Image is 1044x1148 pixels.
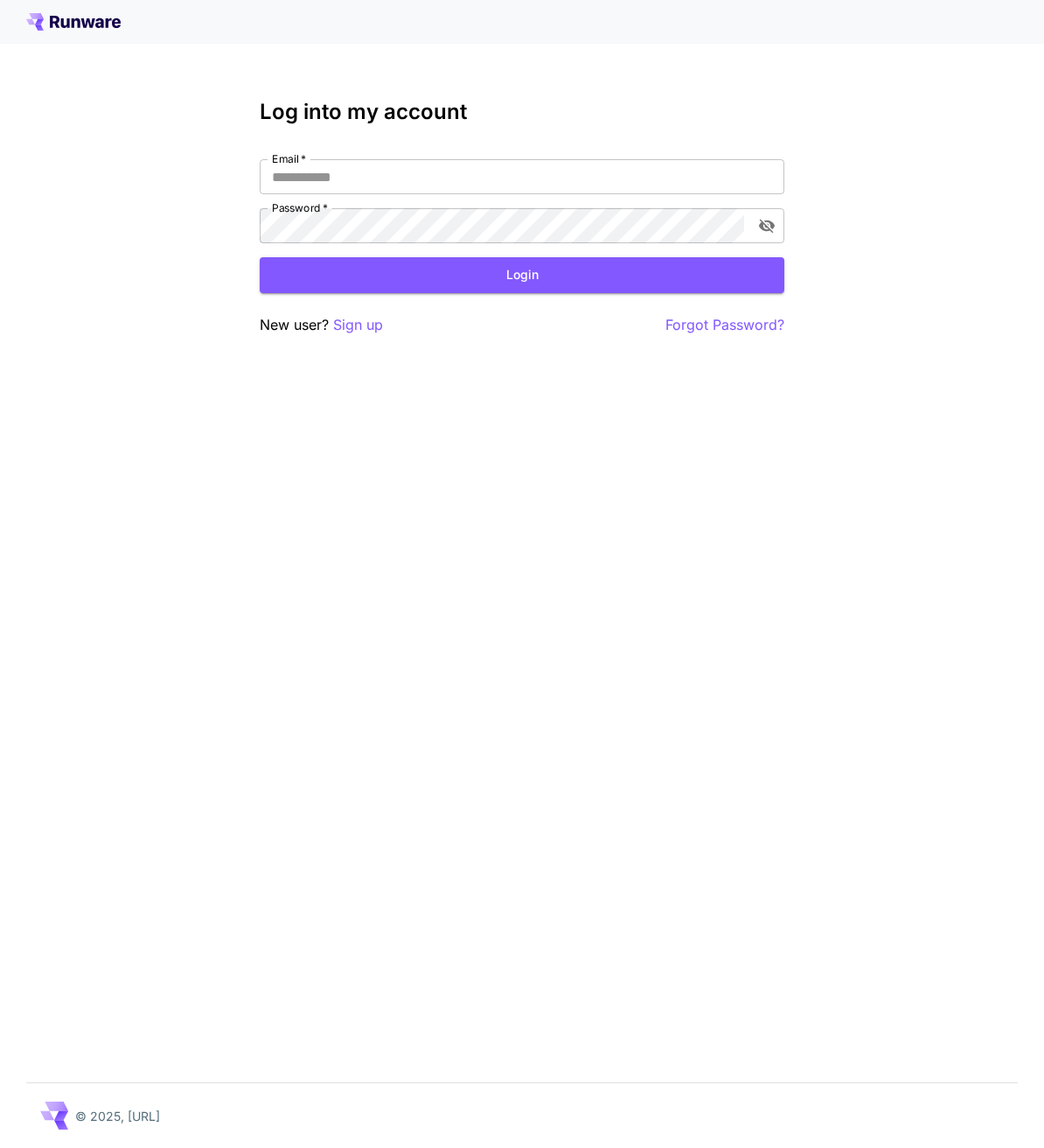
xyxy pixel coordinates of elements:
button: Sign up [333,314,383,336]
button: Forgot Password? [665,314,784,336]
p: © 2025, [URL] [75,1107,160,1125]
h3: Log into my account [260,100,784,124]
label: Email [272,151,306,166]
button: Login [260,257,784,293]
button: toggle password visibility [751,210,783,241]
label: Password [272,200,328,215]
p: New user? [260,314,383,336]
